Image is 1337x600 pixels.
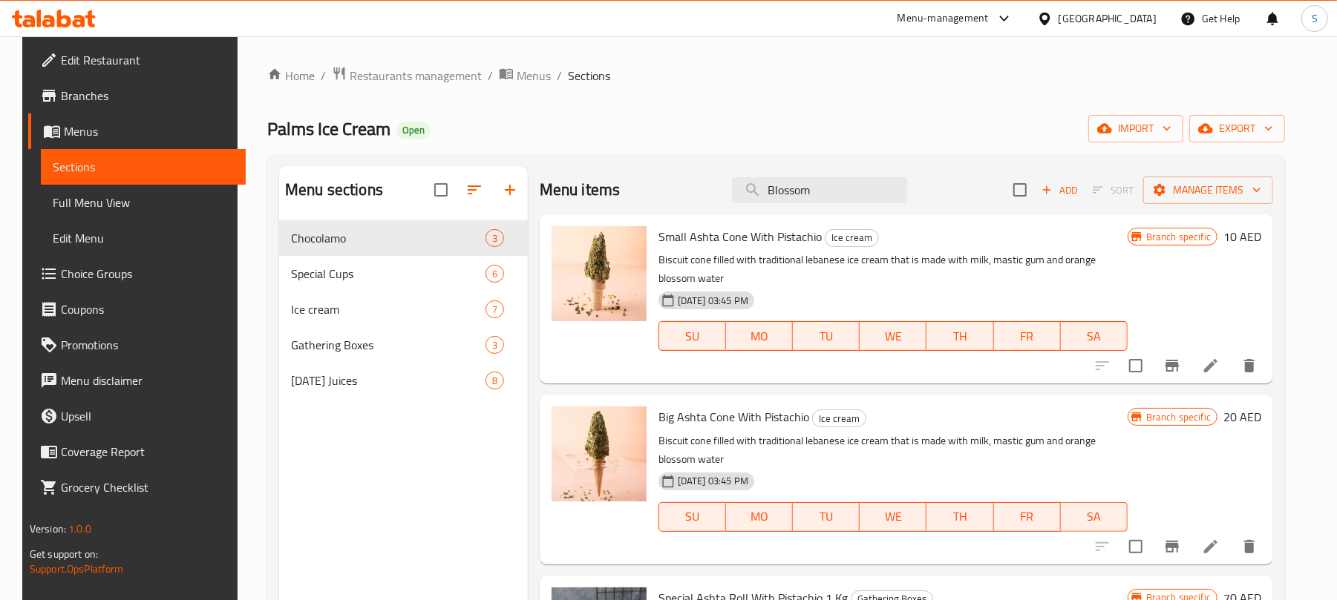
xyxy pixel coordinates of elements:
[61,265,234,283] span: Choice Groups
[1039,182,1079,199] span: Add
[488,67,493,85] li: /
[672,474,754,488] span: [DATE] 03:45 PM
[291,336,486,354] span: Gathering Boxes
[279,291,528,327] div: Ice cream7
[1067,326,1122,347] span: SA
[799,506,854,527] span: TU
[1223,406,1261,427] h6: 20 AED
[658,432,1128,469] p: Biscuit cone filled with traditional lebanese ice cream that is made with milk, mastic gum and or...
[30,519,66,538] span: Version:
[291,372,486,389] div: Ramadan Juices
[1059,10,1157,27] div: [GEOGRAPHIC_DATA]
[425,174,457,205] span: Select all sections
[1140,230,1217,244] span: Branch specific
[28,469,246,505] a: Grocery Checklist
[732,506,787,527] span: MO
[1088,115,1183,142] button: import
[732,326,787,347] span: MO
[1004,174,1036,205] span: Select section
[1000,506,1055,527] span: FR
[1061,321,1128,351] button: SA
[926,502,993,532] button: TH
[61,478,234,496] span: Grocery Checklist
[1140,410,1217,424] span: Branch specific
[813,410,866,427] span: Ice cream
[1202,538,1220,556] a: Edit menu item
[1232,529,1267,564] button: delete
[1120,350,1151,381] span: Select to update
[866,326,921,347] span: WE
[53,194,234,211] span: Full Menu View
[860,502,926,532] button: WE
[1189,115,1285,142] button: export
[279,214,528,404] nav: Menu sections
[1067,506,1122,527] span: SA
[61,372,234,389] span: Menu disclaimer
[994,321,1061,351] button: FR
[860,321,926,351] button: WE
[41,220,246,256] a: Edit Menu
[396,122,431,139] div: Open
[1120,531,1151,562] span: Select to update
[486,338,503,352] span: 3
[28,291,246,327] a: Coupons
[994,502,1061,532] button: FR
[799,326,854,347] span: TU
[552,226,647,321] img: Small Ashta Cone With Pistachio
[267,112,390,145] span: Palms Ice Cream
[350,67,482,85] span: Restaurants management
[291,372,486,389] span: [DATE] Juices
[732,177,907,203] input: search
[61,300,234,318] span: Coupons
[267,66,1285,85] nav: breadcrumb
[1232,348,1267,383] button: delete
[291,229,486,247] span: Chocolamo
[658,225,822,248] span: Small Ashta Cone With Pistachio
[665,506,720,527] span: SU
[64,122,234,140] span: Menus
[1000,326,1055,347] span: FR
[932,506,987,527] span: TH
[28,434,246,469] a: Coverage Report
[28,398,246,434] a: Upsell
[1100,119,1171,138] span: import
[1202,357,1220,375] a: Edit menu item
[1154,529,1190,564] button: Branch-specific-item
[28,256,246,291] a: Choice Groups
[812,409,866,427] div: Ice cream
[726,502,793,532] button: MO
[1083,179,1143,202] span: Select section first
[658,502,726,532] button: SU
[30,559,124,578] a: Support.OpsPlatform
[672,294,754,308] span: [DATE] 03:45 PM
[28,42,246,78] a: Edit Restaurant
[557,67,562,85] li: /
[291,300,486,318] span: Ice cream
[926,321,993,351] button: TH
[1154,348,1190,383] button: Branch-specific-item
[279,363,528,398] div: [DATE] Juices8
[486,231,503,245] span: 3
[61,87,234,105] span: Branches
[28,113,246,149] a: Menus
[793,321,860,351] button: TU
[396,124,431,136] span: Open
[486,300,504,318] div: items
[499,66,551,85] a: Menus
[486,229,504,247] div: items
[285,179,383,201] h2: Menu sections
[53,229,234,247] span: Edit Menu
[291,265,486,283] span: Special Cups
[486,372,504,389] div: items
[826,229,878,246] span: Ice cream
[486,265,504,283] div: items
[28,363,246,398] a: Menu disclaimer
[658,251,1128,288] p: Biscuit cone filled with traditional lebanese ice cream that is made with milk, mastic gum and or...
[866,506,921,527] span: WE
[28,78,246,113] a: Branches
[665,326,720,347] span: SU
[279,256,528,291] div: Special Cups6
